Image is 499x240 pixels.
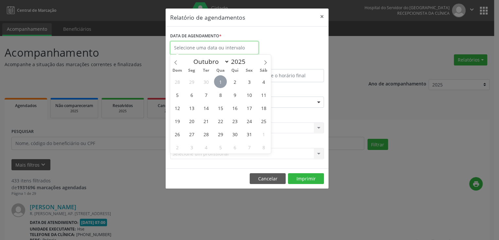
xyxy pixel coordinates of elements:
[257,102,270,114] span: Outubro 18, 2025
[228,141,241,154] span: Novembro 6, 2025
[257,88,270,101] span: Outubro 11, 2025
[214,115,227,127] span: Outubro 22, 2025
[170,41,258,54] input: Selecione uma data ou intervalo
[200,102,212,114] span: Outubro 14, 2025
[214,128,227,140] span: Outubro 29, 2025
[213,68,228,73] span: Qua
[200,141,212,154] span: Novembro 4, 2025
[171,128,184,140] span: Outubro 26, 2025
[185,75,198,88] span: Setembro 29, 2025
[185,128,198,140] span: Outubro 27, 2025
[257,115,270,127] span: Outubro 25, 2025
[185,102,198,114] span: Outubro 13, 2025
[288,173,324,184] button: Imprimir
[200,88,212,101] span: Outubro 7, 2025
[229,57,251,66] input: Year
[243,128,256,140] span: Outubro 31, 2025
[214,75,227,88] span: Outubro 1, 2025
[315,9,329,25] button: Close
[199,68,213,73] span: Ter
[243,115,256,127] span: Outubro 24, 2025
[243,102,256,114] span: Outubro 17, 2025
[257,128,270,140] span: Novembro 1, 2025
[171,115,184,127] span: Outubro 19, 2025
[228,128,241,140] span: Outubro 30, 2025
[243,88,256,101] span: Outubro 10, 2025
[249,69,324,82] input: Selecione o horário final
[185,68,199,73] span: Seg
[257,75,270,88] span: Outubro 4, 2025
[228,102,241,114] span: Outubro 16, 2025
[171,75,184,88] span: Setembro 28, 2025
[257,68,271,73] span: Sáb
[243,75,256,88] span: Outubro 3, 2025
[249,59,324,69] label: ATÉ
[185,88,198,101] span: Outubro 6, 2025
[257,141,270,154] span: Novembro 8, 2025
[228,68,242,73] span: Qui
[171,141,184,154] span: Novembro 2, 2025
[200,115,212,127] span: Outubro 21, 2025
[214,141,227,154] span: Novembro 5, 2025
[185,115,198,127] span: Outubro 20, 2025
[228,75,241,88] span: Outubro 2, 2025
[200,75,212,88] span: Setembro 30, 2025
[250,173,286,184] button: Cancelar
[228,115,241,127] span: Outubro 23, 2025
[171,88,184,101] span: Outubro 5, 2025
[170,31,222,41] label: DATA DE AGENDAMENTO
[171,102,184,114] span: Outubro 12, 2025
[214,88,227,101] span: Outubro 8, 2025
[200,128,212,140] span: Outubro 28, 2025
[214,102,227,114] span: Outubro 15, 2025
[228,88,241,101] span: Outubro 9, 2025
[170,13,245,22] h5: Relatório de agendamentos
[243,141,256,154] span: Novembro 7, 2025
[190,57,229,66] select: Month
[170,68,185,73] span: Dom
[185,141,198,154] span: Novembro 3, 2025
[242,68,257,73] span: Sex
